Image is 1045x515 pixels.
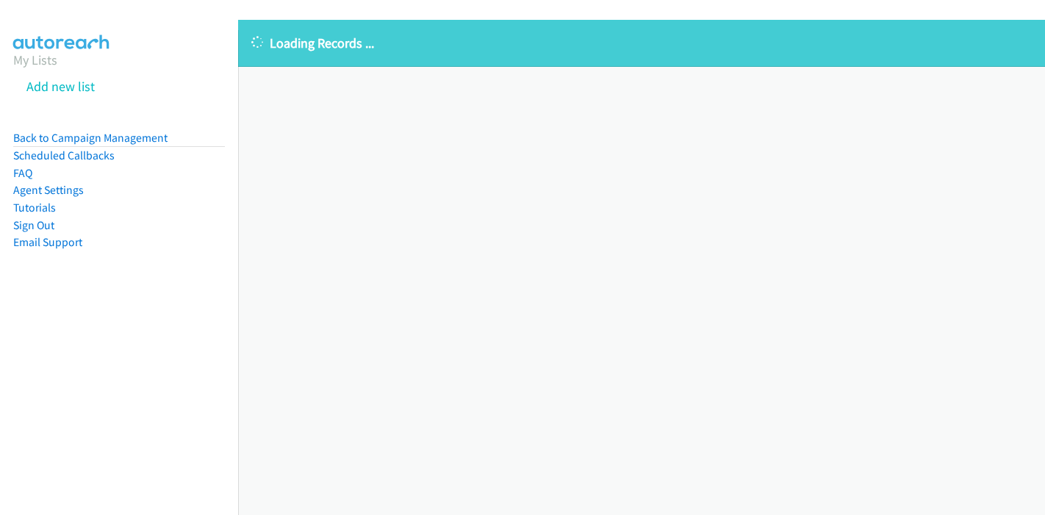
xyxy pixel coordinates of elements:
[13,51,57,68] a: My Lists
[251,33,1032,53] p: Loading Records ...
[13,201,56,215] a: Tutorials
[13,218,54,232] a: Sign Out
[13,131,168,145] a: Back to Campaign Management
[13,148,115,162] a: Scheduled Callbacks
[13,235,82,249] a: Email Support
[13,183,84,197] a: Agent Settings
[13,166,32,180] a: FAQ
[26,78,95,95] a: Add new list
